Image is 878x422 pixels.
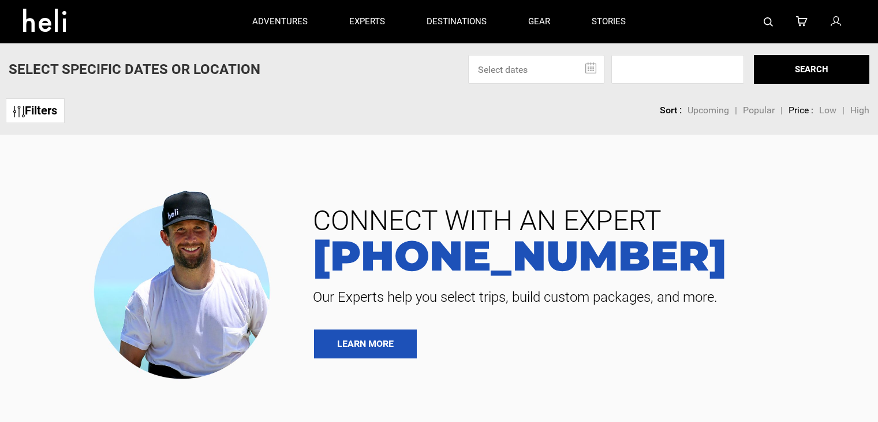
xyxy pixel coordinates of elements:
span: Upcoming [688,105,729,116]
a: LEARN MORE [314,330,417,358]
a: [PHONE_NUMBER] [304,235,861,276]
li: | [735,104,737,117]
li: | [842,104,845,117]
li: Sort : [660,104,682,117]
img: contact our team [85,181,287,385]
img: search-bar-icon.svg [764,17,773,27]
p: Select Specific Dates Or Location [9,60,260,79]
li: | [780,104,783,117]
span: Popular [743,105,775,116]
p: adventures [252,16,308,28]
input: Select dates [468,55,604,84]
img: btn-icon.svg [13,106,25,117]
span: Low [819,105,836,116]
button: SEARCH [754,55,869,84]
span: Our Experts help you select trips, build custom packages, and more. [304,288,861,306]
p: experts [349,16,385,28]
p: destinations [427,16,487,28]
span: CONNECT WITH AN EXPERT [304,207,861,235]
a: Filters [6,98,65,123]
span: High [850,105,869,116]
li: Price : [789,104,813,117]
